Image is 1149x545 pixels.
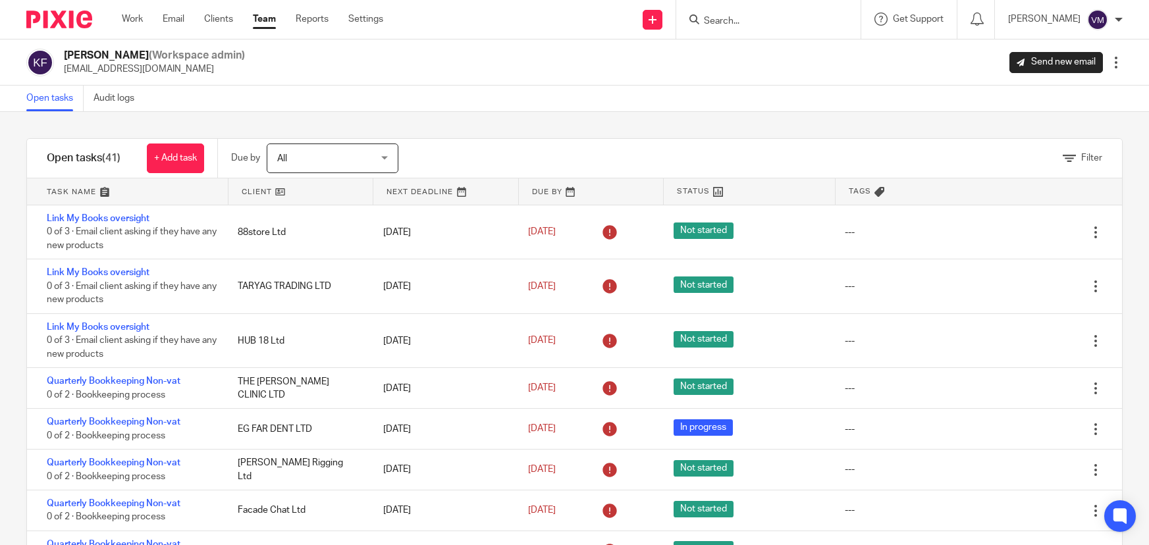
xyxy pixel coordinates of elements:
div: [DATE] [370,416,515,442]
div: TARYAG TRADING LTD [225,273,369,299]
span: 0 of 3 · Email client asking if they have any new products [47,228,217,251]
span: (Workspace admin) [149,50,245,61]
a: Audit logs [94,86,144,111]
span: [DATE] [528,425,556,434]
a: Team [253,13,276,26]
div: [DATE] [370,219,515,246]
img: svg%3E [1087,9,1108,30]
span: Not started [674,331,734,348]
span: Not started [674,378,734,395]
a: Settings [348,13,383,26]
span: Status [677,186,710,197]
h1: Open tasks [47,151,120,165]
a: Reports [296,13,329,26]
span: [DATE] [528,506,556,515]
span: [DATE] [528,384,556,393]
div: HUB 18 Ltd [225,328,369,354]
span: 0 of 2 · Bookkeeping process [47,431,165,440]
a: Link My Books oversight [47,268,149,277]
a: Quarterly Bookkeeping Non-vat [47,376,180,386]
span: [DATE] [528,282,556,291]
a: Link My Books oversight [47,323,149,332]
span: Get Support [893,14,944,24]
a: Quarterly Bookkeeping Non-vat [47,417,180,427]
div: [DATE] [370,328,515,354]
div: --- [845,463,855,476]
div: THE [PERSON_NAME] CLINIC LTD [225,369,369,409]
span: Filter [1081,153,1102,163]
a: + Add task [147,143,204,173]
div: [DATE] [370,273,515,299]
div: --- [845,504,855,517]
div: [DATE] [370,375,515,402]
a: Clients [204,13,233,26]
span: Tags [849,186,871,197]
div: [DATE] [370,497,515,523]
div: --- [845,226,855,239]
p: [PERSON_NAME] [1008,13,1081,26]
span: 0 of 3 · Email client asking if they have any new products [47,336,217,359]
span: [DATE] [528,228,556,237]
p: [EMAIL_ADDRESS][DOMAIN_NAME] [64,63,245,76]
a: Quarterly Bookkeeping Non-vat [47,499,180,508]
div: [PERSON_NAME] Rigging Ltd [225,450,369,490]
span: 0 of 2 · Bookkeeping process [47,390,165,400]
div: EG FAR DENT LTD [225,416,369,442]
a: Quarterly Bookkeeping Non-vat [47,458,180,467]
a: Email [163,13,184,26]
p: Due by [231,151,260,165]
div: --- [845,382,855,395]
span: Not started [674,501,734,517]
span: Not started [674,460,734,477]
div: --- [845,423,855,436]
h2: [PERSON_NAME] [64,49,245,63]
img: Pixie [26,11,92,28]
span: Not started [674,276,734,293]
span: [DATE] [528,465,556,474]
span: All [277,154,287,163]
div: --- [845,280,855,293]
div: 88store Ltd [225,219,369,246]
span: In progress [674,419,733,436]
input: Search [703,16,821,28]
span: 0 of 2 · Bookkeeping process [47,472,165,481]
a: Send new email [1009,52,1103,73]
a: Work [122,13,143,26]
div: --- [845,334,855,348]
span: 0 of 2 · Bookkeeping process [47,513,165,522]
span: 0 of 3 · Email client asking if they have any new products [47,282,217,305]
a: Link My Books oversight [47,214,149,223]
span: Not started [674,222,734,239]
div: Facade Chat Ltd [225,497,369,523]
span: [DATE] [528,336,556,345]
div: [DATE] [370,456,515,482]
a: Open tasks [26,86,84,111]
span: (41) [102,153,120,163]
img: svg%3E [26,49,54,76]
